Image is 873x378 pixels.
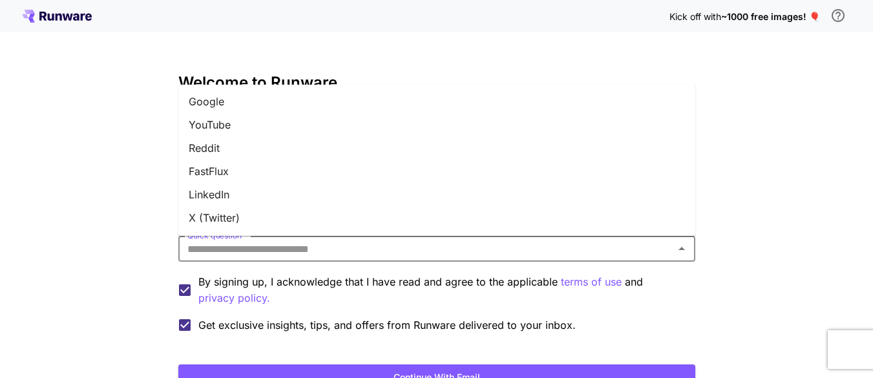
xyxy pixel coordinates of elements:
span: Kick off with [669,11,721,22]
button: By signing up, I acknowledge that I have read and agree to the applicable and privacy policy. [561,274,622,290]
li: Discord [178,229,695,253]
p: privacy policy. [198,290,270,306]
span: ~1000 free images! 🎈 [721,11,820,22]
button: In order to qualify for free credit, you need to sign up with a business email address and click ... [825,3,851,28]
li: YouTube [178,113,695,136]
li: Reddit [178,136,695,160]
li: LinkedIn [178,183,695,206]
li: FastFlux [178,160,695,183]
button: Close [673,240,691,258]
p: terms of use [561,274,622,290]
p: By signing up, I acknowledge that I have read and agree to the applicable and [198,274,685,306]
span: Get exclusive insights, tips, and offers from Runware delivered to your inbox. [198,317,576,333]
button: By signing up, I acknowledge that I have read and agree to the applicable terms of use and [198,290,270,306]
h3: Welcome to Runware [178,74,695,92]
li: X (Twitter) [178,206,695,229]
li: Google [178,90,695,113]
